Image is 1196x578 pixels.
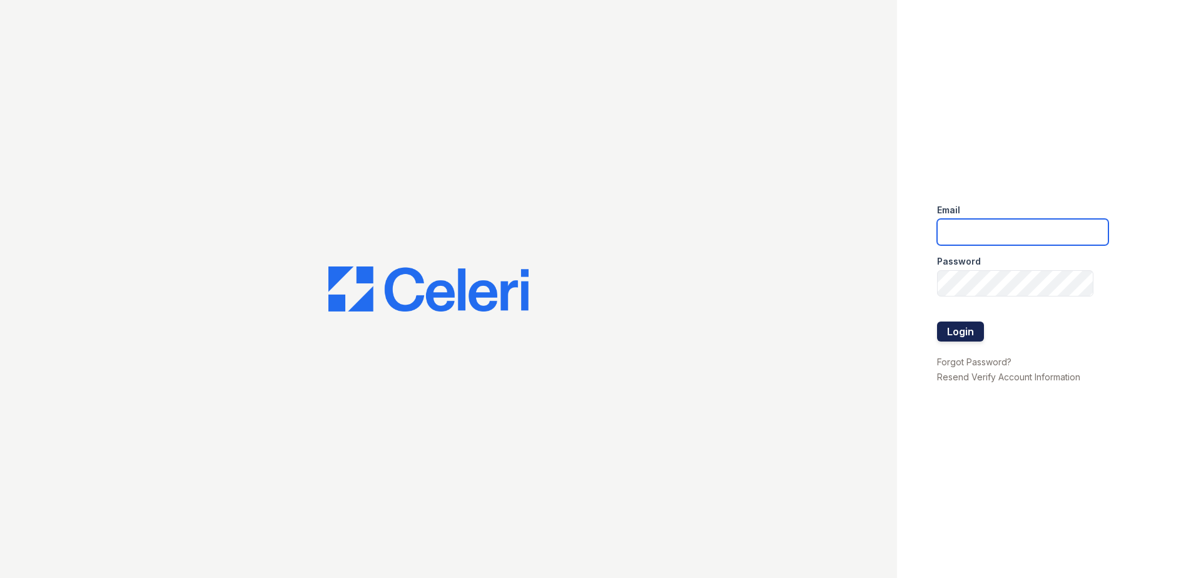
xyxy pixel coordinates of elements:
label: Password [937,255,981,268]
a: Resend Verify Account Information [937,372,1080,382]
label: Email [937,204,960,216]
a: Forgot Password? [937,357,1011,367]
img: CE_Logo_Blue-a8612792a0a2168367f1c8372b55b34899dd931a85d93a1a3d3e32e68fde9ad4.png [328,266,529,312]
button: Login [937,322,984,342]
